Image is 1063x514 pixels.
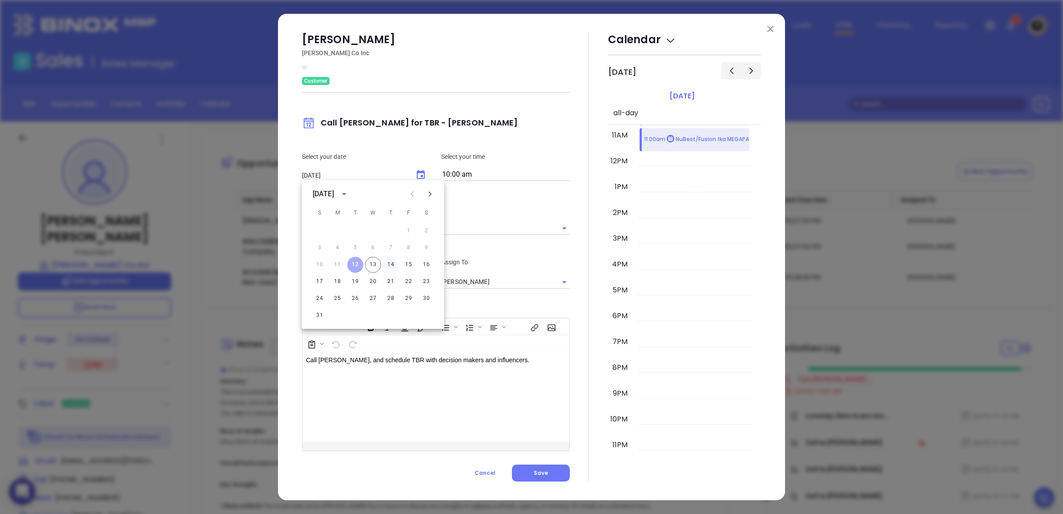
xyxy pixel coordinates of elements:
[383,257,399,273] button: 14
[741,62,761,79] button: Next day
[365,274,381,290] button: 20
[327,336,343,351] span: Undo
[419,291,435,307] button: 30
[608,32,676,47] span: Calendar
[419,274,435,290] button: 23
[401,291,417,307] button: 29
[401,274,417,290] button: 22
[344,336,360,351] span: Redo
[383,204,399,222] span: Thursday
[401,204,417,222] span: Friday
[458,465,512,482] button: Cancel
[337,186,352,202] button: calendar view is open, switch to year view
[721,62,741,79] button: Previous day
[612,108,638,118] span: all-day
[365,204,381,222] span: Wednesday
[441,152,570,162] p: Select your time
[485,319,508,334] span: Align
[302,152,431,162] p: Select your date
[419,204,435,222] span: Saturday
[611,336,629,347] div: 7pm
[475,469,495,477] span: Cancel
[412,166,430,184] button: Choose date, selected date is Aug 12, 2025
[421,185,439,203] button: Next month
[608,67,636,77] h2: [DATE]
[383,291,399,307] button: 28
[347,204,363,222] span: Tuesday
[302,171,408,180] input: MM/DD/YYYY
[302,117,518,128] span: Call [PERSON_NAME] for TBR - [PERSON_NAME]
[312,204,328,222] span: Sunday
[609,156,629,166] div: 12pm
[347,274,363,290] button: 19
[330,204,346,222] span: Monday
[312,291,328,307] button: 24
[461,319,484,334] span: Insert Ordered List
[668,90,697,102] a: [DATE]
[441,257,570,267] p: Assign To
[611,311,629,321] div: 6pm
[611,440,629,450] div: 11pm
[312,308,328,324] button: 31
[534,469,548,477] span: Save
[383,274,399,290] button: 21
[512,465,570,482] button: Save
[330,291,346,307] button: 25
[644,135,941,144] p: 11:00am NuBest/Fusion fka MEGAPATH / Debtor - nuBest Salon And Spa - CASE # 06438479 [ ref:!00D4101
[302,32,570,48] p: [PERSON_NAME]
[610,130,629,141] div: 11am
[312,274,328,290] button: 17
[611,285,629,295] div: 5pm
[303,336,326,351] span: Surveys
[302,48,570,58] p: [PERSON_NAME] Co Inc
[558,222,571,235] button: Open
[313,189,334,199] div: [DATE]
[304,76,327,86] span: Customer
[347,291,363,307] button: 26
[608,414,629,425] div: 10pm
[437,319,460,334] span: Insert Unordered List
[611,207,629,218] div: 2pm
[401,257,417,273] button: 15
[613,182,629,192] div: 1pm
[365,257,381,273] button: 13
[611,388,629,399] div: 9pm
[526,319,542,334] span: Insert link
[543,319,559,334] span: Insert Image
[767,26,773,32] img: close modal
[610,259,629,270] div: 4pm
[558,276,571,288] button: Open
[611,233,629,244] div: 3pm
[365,291,381,307] button: 27
[306,356,547,365] p: Call [PERSON_NAME], and schedule TBR with decision makers and influencers.
[419,257,435,273] button: 16
[611,362,629,373] div: 8pm
[330,274,346,290] button: 18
